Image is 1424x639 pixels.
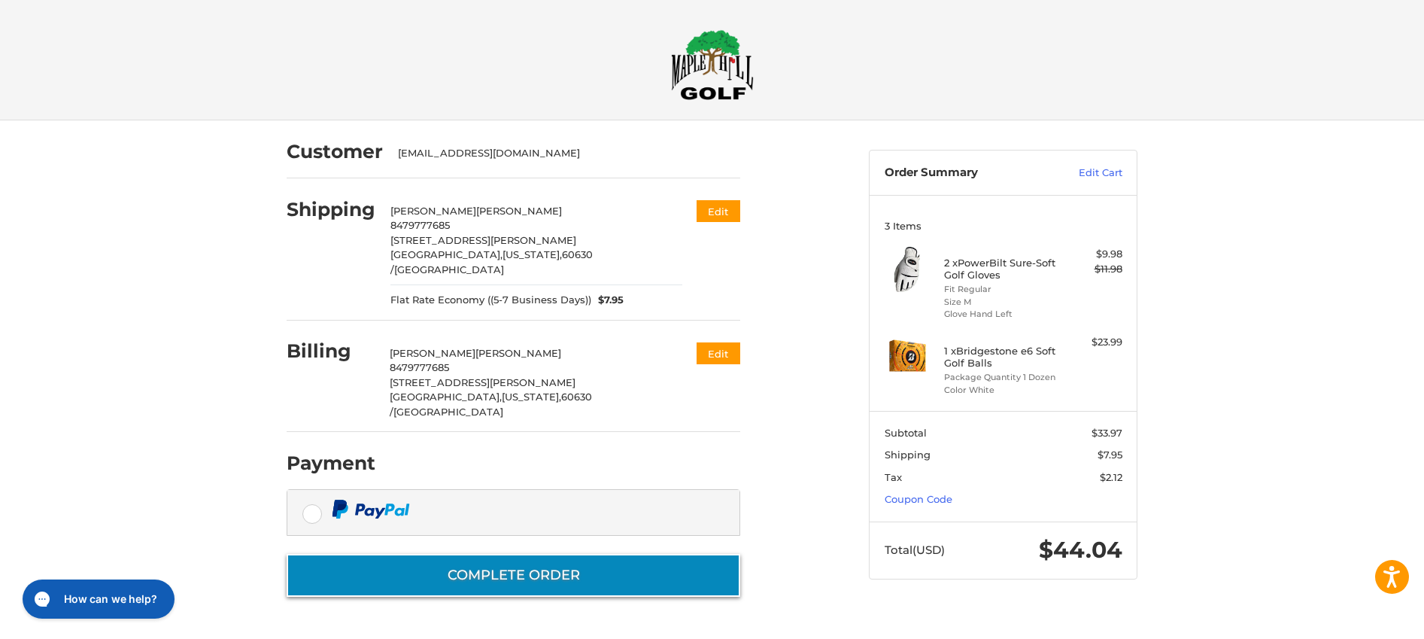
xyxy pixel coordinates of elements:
div: $23.99 [1063,335,1122,350]
h2: Billing [287,339,375,363]
button: Edit [697,342,740,364]
h3: 3 Items [885,220,1122,232]
span: [US_STATE], [502,391,561,403]
div: [EMAIL_ADDRESS][DOMAIN_NAME] [398,146,726,161]
li: Fit Regular [944,283,1059,296]
span: [US_STATE], [502,248,562,260]
span: 60630 / [390,248,593,275]
span: Tax [885,471,902,483]
h4: 1 x Bridgestone e6 Soft Golf Balls [944,345,1059,370]
h2: Customer [287,140,383,163]
span: Subtotal [885,427,927,439]
span: [PERSON_NAME] [390,347,475,359]
span: 8479777685 [390,361,449,373]
span: [PERSON_NAME] [476,205,562,217]
button: Edit [697,200,740,222]
span: $44.04 [1039,536,1122,564]
h2: Payment [287,452,375,475]
span: Flat Rate Economy ((5-7 Business Days)) [390,293,591,308]
a: Coupon Code [885,493,952,505]
span: [STREET_ADDRESS][PERSON_NAME] [390,234,576,246]
span: [GEOGRAPHIC_DATA] [394,263,504,275]
span: 8479777685 [390,219,450,231]
img: Maple Hill Golf [671,29,754,100]
span: $2.12 [1100,471,1122,483]
div: $11.98 [1063,262,1122,277]
h3: Order Summary [885,166,1046,181]
span: $7.95 [1098,449,1122,461]
span: Total (USD) [885,543,945,557]
span: 60630 / [390,391,592,418]
span: [GEOGRAPHIC_DATA] [393,406,503,418]
h2: Shipping [287,198,375,221]
h4: 2 x PowerBilt Sure-Soft Golf Gloves [944,257,1059,281]
div: $9.98 [1063,247,1122,262]
span: $33.97 [1092,427,1122,439]
li: Color White [944,384,1059,397]
li: Package Quantity 1 Dozen [944,371,1059,384]
li: Glove Hand Left [944,308,1059,321]
span: [PERSON_NAME] [475,347,561,359]
iframe: Gorgias live chat messenger [15,574,179,624]
span: [GEOGRAPHIC_DATA], [390,391,502,403]
li: Size M [944,296,1059,309]
img: PayPal icon [332,500,410,519]
span: Shipping [885,449,931,461]
span: [GEOGRAPHIC_DATA], [390,248,502,260]
span: [PERSON_NAME] [390,205,476,217]
button: Complete order [287,554,740,597]
a: Edit Cart [1046,166,1122,181]
span: $7.95 [591,293,624,308]
span: [STREET_ADDRESS][PERSON_NAME] [390,376,575,388]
